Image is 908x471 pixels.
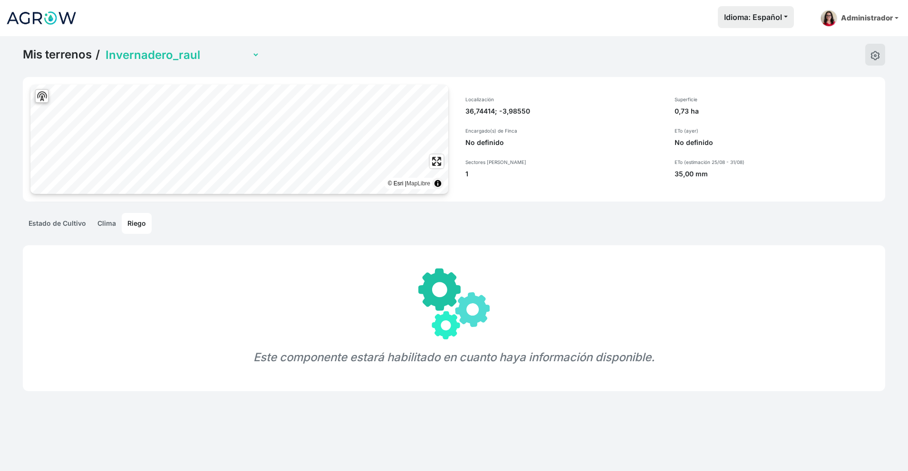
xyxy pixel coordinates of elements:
[406,180,430,187] a: MapLibre
[675,169,878,179] p: 35,00 mm
[122,213,152,234] a: Riego
[465,96,663,103] p: Localización
[388,179,430,188] div: © Esri |
[104,48,260,62] select: Land Selector
[465,138,663,147] p: No definido
[23,48,92,62] a: Mis terrenos
[23,213,92,234] a: Estado de Cultivo
[718,6,794,28] button: Idioma: Español
[675,127,878,134] p: ETo (ayer)
[870,51,880,60] img: edit
[465,169,663,179] p: 1
[675,138,878,147] p: No definido
[430,154,444,168] button: Enter fullscreen
[6,6,77,30] img: Logo
[30,85,448,194] canvas: Map
[253,350,655,364] em: Este componente estará habilitado en cuanto haya información disponible.
[675,159,878,165] p: ETo (estimación 25/08 - 31/08)
[675,96,878,103] p: Superficie
[675,106,878,116] p: 0,73 ha
[418,268,490,339] img: gears.svg
[92,213,122,234] a: Clima
[465,159,663,165] p: Sectores [PERSON_NAME]
[465,127,663,134] p: Encargado(s) de Finca
[36,90,48,102] img: Zoom to locations
[432,178,444,189] summary: Toggle attribution
[817,6,902,30] a: Administrador
[821,10,837,27] img: admin-picture
[96,48,100,62] span: /
[35,89,48,103] div: Fit to Bounds
[465,106,663,116] p: 36,74414; -3,98550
